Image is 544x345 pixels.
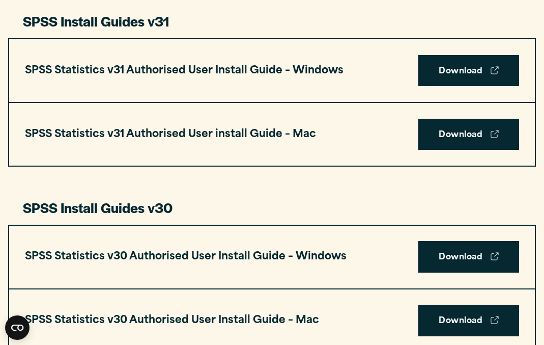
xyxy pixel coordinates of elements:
a: Download [418,241,519,273]
h3: SPSS Statistics v30 Authorised User Install Guide – Mac [25,311,319,330]
a: Download [418,55,519,87]
button: Open CMP widget [5,315,30,340]
a: Download [418,305,519,336]
h3: SPSS Install Guides v31 [23,12,522,31]
h3: SPSS Statistics v31 Authorised User Install Guide – Windows [25,62,343,81]
h3: SPSS Statistics v31 Authorised User install Guide – Mac [25,125,316,144]
h3: SPSS Install Guides v30 [23,199,522,217]
a: Download [418,119,519,150]
h3: SPSS Statistics v30 Authorised User Install Guide – Windows [25,248,347,267]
